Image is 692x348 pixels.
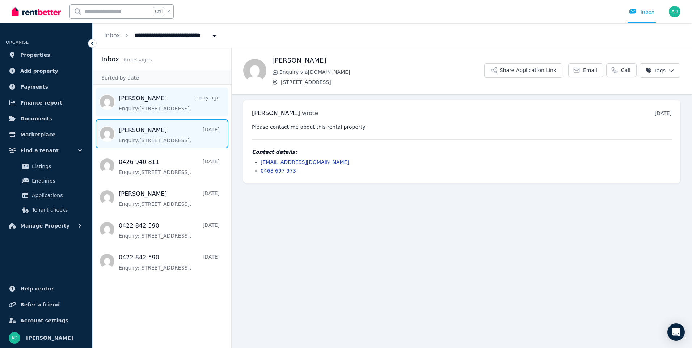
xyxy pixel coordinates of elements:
[6,48,86,62] a: Properties
[20,300,60,309] span: Refer a friend
[32,205,81,214] span: Tenant checks
[32,162,81,171] span: Listings
[20,51,50,59] span: Properties
[101,54,119,64] h2: Inbox
[302,110,318,116] span: wrote
[20,98,62,107] span: Finance report
[6,297,86,312] a: Refer a friend
[104,32,120,39] a: Inbox
[12,6,61,17] img: RentBetter
[669,6,680,17] img: Ajit DANGAL
[252,123,672,131] pre: Please contact me about this rental property
[119,190,220,208] a: [PERSON_NAME][DATE]Enquiry:[STREET_ADDRESS].
[6,64,86,78] a: Add property
[32,191,81,200] span: Applications
[26,334,73,342] span: [PERSON_NAME]
[20,114,52,123] span: Documents
[20,130,55,139] span: Marketplace
[9,159,84,174] a: Listings
[606,63,637,77] a: Call
[9,203,84,217] a: Tenant checks
[9,174,84,188] a: Enquiries
[640,63,680,78] button: Tags
[20,146,59,155] span: Find a tenant
[6,281,86,296] a: Help centre
[123,57,152,63] span: 6 message s
[93,71,231,85] div: Sorted by date
[119,94,220,112] a: [PERSON_NAME]a day agoEnquiry:[STREET_ADDRESS].
[568,63,603,77] a: Email
[119,158,220,176] a: 0426 940 811[DATE]Enquiry:[STREET_ADDRESS].
[93,23,229,48] nav: Breadcrumb
[119,126,220,144] a: [PERSON_NAME][DATE]Enquiry:[STREET_ADDRESS].
[252,110,300,116] span: [PERSON_NAME]
[20,316,68,325] span: Account settings
[272,55,484,65] h1: [PERSON_NAME]
[261,159,349,165] a: [EMAIL_ADDRESS][DOMAIN_NAME]
[583,67,597,74] span: Email
[279,68,484,76] span: Enquiry via [DOMAIN_NAME]
[6,40,29,45] span: ORGANISE
[20,82,48,91] span: Payments
[6,218,86,233] button: Manage Property
[6,80,86,94] a: Payments
[667,323,685,341] div: Open Intercom Messenger
[6,96,86,110] a: Finance report
[252,148,672,156] h4: Contact details:
[153,7,164,16] span: Ctrl
[20,221,69,230] span: Manage Property
[621,67,630,74] span: Call
[6,127,86,142] a: Marketplace
[484,63,562,78] button: Share Application Link
[6,313,86,328] a: Account settings
[6,111,86,126] a: Documents
[20,67,58,75] span: Add property
[119,253,220,271] a: 0422 842 590[DATE]Enquiry:[STREET_ADDRESS].
[93,85,231,279] nav: Message list
[9,188,84,203] a: Applications
[32,177,81,185] span: Enquiries
[655,110,672,116] time: [DATE]
[646,67,666,74] span: Tags
[281,78,484,86] span: [STREET_ADDRESS]
[261,168,296,174] a: 0468 697 973
[6,143,86,158] button: Find a tenant
[243,59,266,82] img: Jithin Joy
[9,332,20,344] img: Ajit DANGAL
[119,221,220,239] a: 0422 842 590[DATE]Enquiry:[STREET_ADDRESS].
[20,284,54,293] span: Help centre
[167,9,170,14] span: k
[629,8,654,16] div: Inbox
